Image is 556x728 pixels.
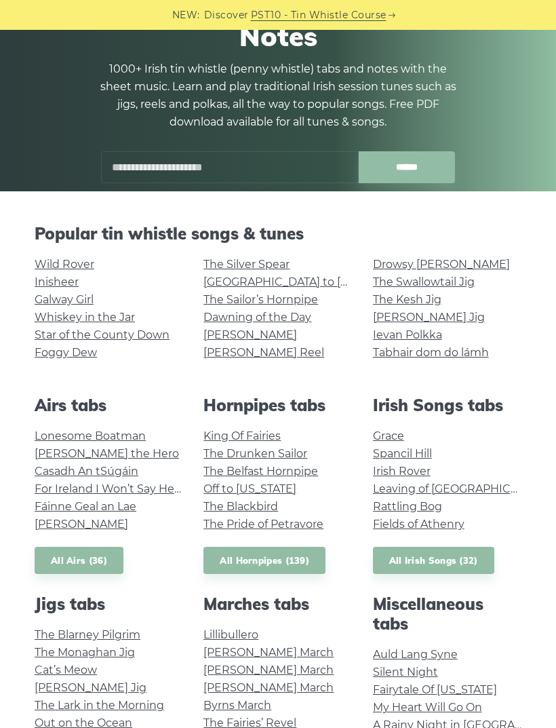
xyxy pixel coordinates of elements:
[203,482,296,495] a: Off to [US_STATE]
[373,429,404,442] a: Grace
[203,594,352,614] h2: Marches tabs
[35,681,146,694] a: [PERSON_NAME] Jig
[203,646,334,659] a: [PERSON_NAME] March
[373,346,489,359] a: Tabhair dom do lámh
[373,500,442,513] a: Rattling Bog
[35,482,214,495] a: For Ireland I Won’t Say Her Name
[35,293,94,306] a: Galway Girl
[373,518,464,531] a: Fields of Athenry
[203,429,281,442] a: King Of Fairies
[251,7,386,23] a: PST10 - Tin Whistle Course
[35,646,135,659] a: The Monaghan Jig
[35,518,128,531] a: [PERSON_NAME]
[35,664,97,676] a: Cat’s Meow
[203,346,324,359] a: [PERSON_NAME] Reel
[35,396,183,415] h2: Airs tabs
[203,311,311,324] a: Dawning of the Day
[203,664,334,676] a: [PERSON_NAME] March
[35,275,79,288] a: Inisheer
[35,547,123,575] a: All Airs (36)
[204,7,249,23] span: Discover
[95,60,461,131] p: 1000+ Irish tin whistle (penny whistle) tabs and notes with the sheet music. Learn and play tradi...
[373,594,521,634] h2: Miscellaneous tabs
[373,547,494,575] a: All Irish Songs (32)
[203,699,271,712] a: Byrns March
[203,628,258,641] a: Lillibullero
[203,500,278,513] a: The Blackbird
[35,346,97,359] a: Foggy Dew
[35,465,138,478] a: Casadh An tSúgáin
[373,258,510,271] a: Drowsy [PERSON_NAME]
[35,311,135,324] a: Whiskey in the Jar
[35,429,146,442] a: Lonesome Boatman
[35,628,140,641] a: The Blarney Pilgrim
[373,396,521,415] h2: Irish Songs tabs
[373,465,431,478] a: Irish Rover
[373,666,438,678] a: Silent Night
[203,328,297,341] a: [PERSON_NAME]
[35,224,521,244] h2: Popular tin whistle songs & tunes
[373,447,432,460] a: Spancil Hill
[35,500,136,513] a: Fáinne Geal an Lae
[373,482,548,495] a: Leaving of [GEOGRAPHIC_DATA]
[203,547,325,575] a: All Hornpipes (139)
[35,328,170,341] a: Star of the County Down
[373,328,442,341] a: Ievan Polkka
[373,648,458,661] a: Auld Lang Syne
[35,258,94,271] a: Wild Rover
[35,447,179,460] a: [PERSON_NAME] the Hero
[373,275,475,288] a: The Swallowtail Jig
[172,7,200,23] span: NEW:
[35,699,164,712] a: The Lark in the Morning
[373,293,441,306] a: The Kesh Jig
[203,396,352,415] h2: Hornpipes tabs
[373,311,485,324] a: [PERSON_NAME] Jig
[203,275,454,288] a: [GEOGRAPHIC_DATA] to [GEOGRAPHIC_DATA]
[373,683,497,696] a: Fairytale Of [US_STATE]
[203,465,318,478] a: The Belfast Hornpipe
[203,518,323,531] a: The Pride of Petravore
[373,701,482,714] a: My Heart Will Go On
[203,447,307,460] a: The Drunken Sailor
[203,258,290,271] a: The Silver Spear
[203,681,334,694] a: [PERSON_NAME] March
[203,293,318,306] a: The Sailor’s Hornpipe
[35,594,183,614] h2: Jigs tabs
